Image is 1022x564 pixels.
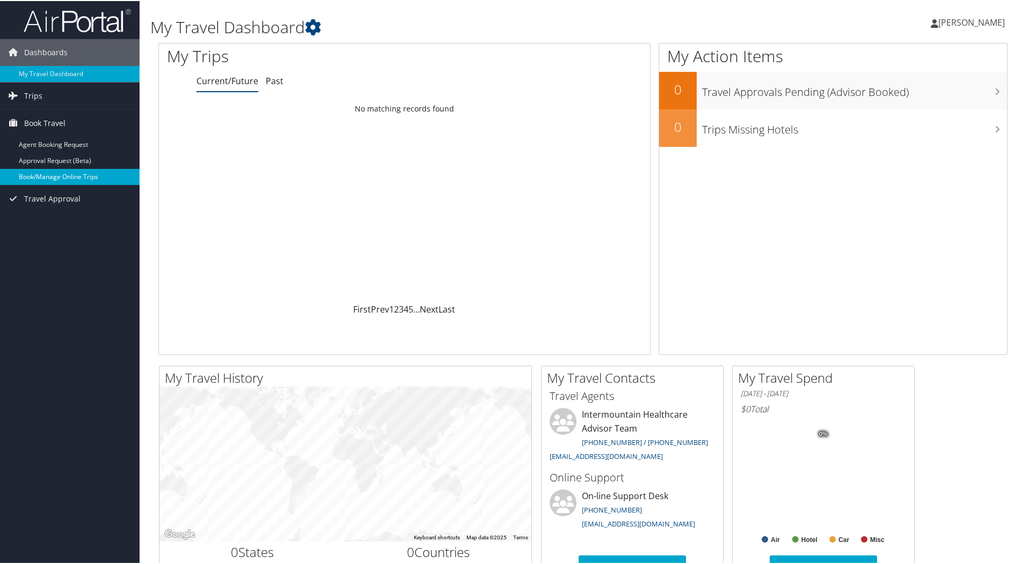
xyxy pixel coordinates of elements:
[547,368,723,386] h2: My Travel Contacts
[582,504,642,514] a: [PHONE_NUMBER]
[544,407,720,464] li: Intermountain Healthcare Advisor Team
[24,109,65,136] span: Book Travel
[399,302,404,314] a: 3
[408,302,413,314] a: 5
[550,469,715,484] h3: Online Support
[741,388,906,398] h6: [DATE] - [DATE]
[702,116,1007,136] h3: Trips Missing Hotels
[231,542,238,560] span: 0
[196,74,258,86] a: Current/Future
[582,436,708,446] a: [PHONE_NUMBER] / [PHONE_NUMBER]
[439,302,455,314] a: Last
[354,542,524,560] h2: Countries
[371,302,389,314] a: Prev
[24,38,68,65] span: Dashboards
[414,533,460,540] button: Keyboard shortcuts
[389,302,394,314] a: 1
[466,533,507,539] span: Map data ©2025
[162,526,198,540] img: Google
[150,15,727,38] h1: My Travel Dashboard
[544,488,720,532] li: On-line Support Desk
[659,108,1007,146] a: 0Trips Missing Hotels
[702,78,1007,99] h3: Travel Approvals Pending (Advisor Booked)
[266,74,283,86] a: Past
[659,44,1007,66] h1: My Action Items
[741,402,750,414] span: $0
[741,402,906,414] h6: Total
[550,388,715,403] h3: Travel Agents
[167,44,437,66] h1: My Trips
[165,368,531,386] h2: My Travel History
[870,535,885,543] text: Misc
[738,368,914,386] h2: My Travel Spend
[659,117,697,135] h2: 0
[413,302,420,314] span: …
[801,535,817,543] text: Hotel
[162,526,198,540] a: Open this area in Google Maps (opens a new window)
[24,81,42,108] span: Trips
[819,430,828,436] tspan: 0%
[24,184,81,211] span: Travel Approval
[420,302,439,314] a: Next
[407,542,414,560] span: 0
[771,535,780,543] text: Air
[550,450,663,460] a: [EMAIL_ADDRESS][DOMAIN_NAME]
[582,518,695,528] a: [EMAIL_ADDRESS][DOMAIN_NAME]
[938,16,1005,27] span: [PERSON_NAME]
[659,71,1007,108] a: 0Travel Approvals Pending (Advisor Booked)
[838,535,849,543] text: Car
[659,79,697,98] h2: 0
[353,302,371,314] a: First
[404,302,408,314] a: 4
[394,302,399,314] a: 2
[24,7,131,32] img: airportal-logo.png
[167,542,338,560] h2: States
[159,98,650,117] td: No matching records found
[931,5,1016,38] a: [PERSON_NAME]
[513,533,528,539] a: Terms (opens in new tab)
